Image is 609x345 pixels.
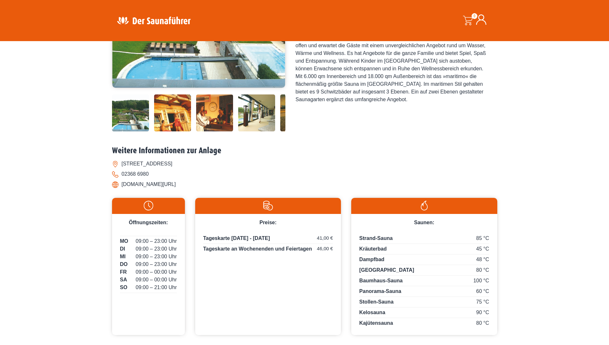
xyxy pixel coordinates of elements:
[359,288,401,294] span: Panorama-Sauna
[473,277,489,285] span: 100 °C
[112,179,497,190] li: [DOMAIN_NAME][URL]
[359,246,387,252] span: Kräuterbad
[136,268,177,276] span: 09:00 – 00:00 Uhr
[359,320,393,326] span: Kajütensauna
[359,257,384,262] span: Dampfbad
[136,276,177,284] span: 09:00 – 00:00 Uhr
[120,245,125,253] span: DI
[203,245,333,253] p: Tageskarte an Wochenenden und Feiertagen
[112,146,497,156] h2: Weitere Informationen zur Anlage
[476,266,489,274] span: 80 °C
[317,234,333,242] span: 41,00 €
[120,237,128,245] span: MO
[136,237,177,245] span: 09:00 – 23:00 Uhr
[120,253,126,261] span: MI
[136,261,177,268] span: 09:00 – 23:00 Uhr
[115,201,182,210] img: Uhr-weiss.svg
[120,261,128,268] span: DO
[359,310,385,315] span: Kelosauna
[476,309,489,316] span: 90 °C
[476,245,489,253] span: 45 °C
[359,235,393,241] span: Strand-Sauna
[476,234,489,242] span: 85 °C
[296,26,488,103] div: Das »maritimo« ist am Rande des Stimbergparks gelegen und eingebunden in eine von altem Baumbesta...
[120,268,127,276] span: FR
[203,234,333,244] p: Tageskarte [DATE] - [DATE]
[120,284,127,291] span: SO
[476,298,489,306] span: 75 °C
[112,159,497,169] li: [STREET_ADDRESS]
[359,278,403,283] span: Baumhaus-Sauna
[120,276,127,284] span: SA
[414,220,434,225] span: Saunen:
[129,220,168,225] span: Öffnungszeiten:
[472,13,477,19] span: 0
[317,245,333,252] span: 46,00 €
[259,220,276,225] span: Preise:
[476,256,489,263] span: 48 °C
[476,287,489,295] span: 60 °C
[136,245,177,253] span: 09:00 – 23:00 Uhr
[112,169,497,179] li: 02368 6980
[476,319,489,327] span: 80 °C
[359,299,394,305] span: Stollen-Sauna
[354,201,494,210] img: Flamme-weiss.svg
[136,284,177,291] span: 09:00 – 21:00 Uhr
[136,253,177,261] span: 09:00 – 23:00 Uhr
[198,201,338,210] img: Preise-weiss.svg
[359,267,414,273] span: [GEOGRAPHIC_DATA]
